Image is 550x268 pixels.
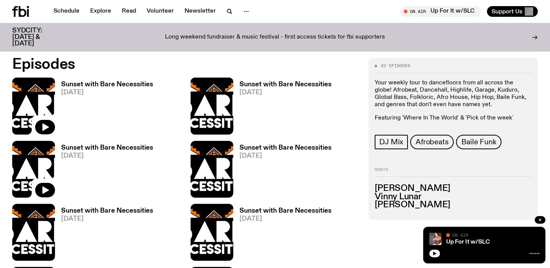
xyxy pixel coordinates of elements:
[117,6,141,17] a: Read
[452,232,468,237] span: On Air
[416,138,448,146] span: Afrobeats
[410,135,454,149] a: Afrobeats
[239,89,332,96] span: [DATE]
[233,208,332,261] a: Sunset with Bare Necessities[DATE]
[61,208,153,214] h3: Sunset with Bare Necessities
[12,204,55,261] img: Bare Necessities
[239,81,332,88] h3: Sunset with Bare Necessities
[375,184,532,193] h3: [PERSON_NAME]
[492,8,522,15] span: Support Us
[375,168,532,177] h2: Hosts
[55,145,153,198] a: Sunset with Bare Necessities[DATE]
[487,6,538,17] button: Support Us
[61,216,153,222] span: [DATE]
[61,81,153,88] h3: Sunset with Bare Necessities
[239,145,332,151] h3: Sunset with Bare Necessities
[55,81,153,134] a: Sunset with Bare Necessities[DATE]
[142,6,178,17] a: Volunteer
[381,64,410,68] span: 82 episodes
[456,135,501,149] a: Baile Funk
[375,79,532,109] p: Your weekly tour to dancefloors from all across the globe! Afrobeat, Dancehall, Highlife, Garage,...
[446,239,490,245] a: Up For It w/SLC
[461,138,496,146] span: Baile Funk
[375,193,532,201] h3: Vinny Lunar
[239,208,332,214] h3: Sunset with Bare Necessities
[239,216,332,222] span: [DATE]
[49,6,84,17] a: Schedule
[12,27,61,47] h3: SYDCITY: [DATE] & [DATE]
[379,138,403,146] span: DJ Mix
[191,141,233,198] img: Bare Necessities
[191,77,233,134] img: Bare Necessities
[375,201,532,209] h3: [PERSON_NAME]
[61,153,153,159] span: [DATE]
[12,77,55,134] img: Bare Necessities
[180,6,220,17] a: Newsletter
[375,115,532,122] p: Featuring 'Where In The World' & 'Pick of the week'
[233,145,332,198] a: Sunset with Bare Necessities[DATE]
[61,89,153,96] span: [DATE]
[400,6,481,17] button: On AirUp For It w/SLC
[55,208,153,261] a: Sunset with Bare Necessities[DATE]
[233,81,332,134] a: Sunset with Bare Necessities[DATE]
[191,204,233,261] img: Bare Necessities
[61,145,153,151] h3: Sunset with Bare Necessities
[86,6,116,17] a: Explore
[12,58,359,71] h2: Episodes
[239,153,332,159] span: [DATE]
[375,135,408,149] a: DJ Mix
[165,34,385,41] p: Long weekend fundraiser & music festival - first access tickets for fbi supporters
